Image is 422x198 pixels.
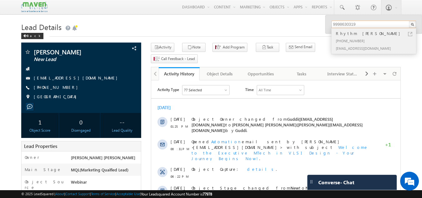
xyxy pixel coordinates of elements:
button: Call Feedback - Lead [151,54,198,63]
a: Contact Support [65,192,90,196]
span: Time [94,5,102,14]
span: [PERSON_NAME] [PERSON_NAME] [71,155,135,160]
button: Send Email [286,43,315,52]
span: Send Email [295,44,312,50]
span: +1 [234,61,240,69]
a: Opportunities [241,67,281,80]
span: [PHONE_NUMBER] [34,84,81,91]
span: Converse - Chat [318,180,354,185]
span: 08:31 PM [19,66,38,71]
span: 12:26 PM [19,131,38,136]
a: About [55,192,64,196]
div: Tasks [286,70,317,78]
div: 77 Selected [33,7,51,13]
div: 1 [23,116,57,128]
span: Automation [60,58,91,64]
div: MQL(Marketing Quaified Lead) [69,167,141,175]
span: Your Leadsquared Account Number is [141,192,212,196]
div: Minimize live chat window [102,3,117,18]
span: Object Capture: [40,86,91,91]
div: Interview Status [327,70,358,78]
span: 12:26 PM [19,158,38,164]
span: Welcome to the Executive MTech in VLSI Design - Your Journey Begins Now! [40,124,219,140]
a: Object Details [200,67,241,80]
div: by [PERSON_NAME]<[EMAIL_ADDRESS][DOMAIN_NAME]>. [40,124,223,145]
div: Activity History [163,71,195,77]
span: Object Owner changed from to by . [40,36,211,53]
span: . [40,64,217,81]
span: Opened email sent by [PERSON_NAME]<[EMAIL_ADDRESS][DOMAIN_NAME]> with subject [40,58,191,69]
span: [DATE] [19,86,33,92]
label: Main Stage [25,167,62,172]
a: Acceptable Use [116,192,140,196]
span: Guddi([EMAIL_ADDRESS][DOMAIN_NAME]) [40,36,182,47]
div: [PHONE_NUMBER] [335,37,418,44]
div: Disengaged [64,128,98,133]
span: [DATE] [19,151,33,157]
span: 01:25 PM [19,43,38,49]
img: Custom Logo [21,2,47,13]
em: Start Chat [85,154,113,162]
span: 04:13 PM [19,112,38,118]
span: 77978 [203,192,212,196]
div: Webinar [69,179,141,188]
span: [DATE] [19,58,33,64]
button: Activity [151,43,174,52]
img: carter-drag [309,179,314,184]
span: New Lead [154,105,173,110]
span: [DATE] [19,105,33,110]
button: Note [182,43,206,52]
span: Lead Details [21,22,62,32]
div: . [40,151,223,157]
a: Tasks [281,67,322,80]
button: Task [256,43,279,52]
div: All Time [107,7,120,13]
span: [DATE] [19,36,33,42]
div: [DATE] [6,24,27,30]
span: Activity Type [6,5,28,14]
a: Terms of Service [91,192,115,196]
span: © 2025 LeadSquared | | | | | [21,191,212,197]
label: Object Source [25,179,65,190]
div: Back [21,33,43,39]
span: details [96,151,125,156]
textarea: Type your message and hit 'Enter' [8,58,114,148]
div: 0 [64,116,98,128]
span: Guddi [84,47,95,53]
div: Chat with us now [32,33,105,41]
span: System [182,105,196,110]
span: New [139,105,148,110]
div: Object Score [23,128,57,133]
span: [PERSON_NAME] [34,49,108,55]
a: Interview Status [322,67,363,80]
img: d_60004797649_company_0_60004797649 [11,33,26,41]
div: Opportunities [246,70,276,78]
span: [GEOGRAPHIC_DATA] [34,94,80,100]
span: Call Feedback - Lead [161,56,195,62]
span: Lead Properties [24,143,57,149]
span: Welcome to the Executive MTech in VLSI Design - Your Journey Begins Now! [40,64,217,81]
a: Back [21,33,47,38]
div: [EMAIL_ADDRESS][DOMAIN_NAME] [335,44,418,52]
span: Add Program [223,44,245,50]
span: Sent email with subject [40,124,157,129]
a: [EMAIL_ADDRESS][DOMAIN_NAME] [34,75,121,80]
div: Sales Activity,Program,Email Bounced,Email Link Clicked,Email Marked Spam & 72 more.. [31,5,78,14]
div: Object Details [205,70,235,78]
button: Add Program [212,43,247,52]
span: [PERSON_NAME] [PERSON_NAME]([PERSON_NAME][EMAIL_ADDRESS][DOMAIN_NAME]) [40,42,211,53]
div: . [40,86,223,92]
span: New Lead [34,56,108,63]
div: Lead Quality [105,128,139,133]
label: Owner [25,155,39,160]
span: Object Capture: [40,151,91,156]
span: [DATE] [19,124,33,129]
a: Activity History [159,67,200,80]
span: Object Stage changed from to by . [40,105,197,110]
div: Rhythm [PERSON_NAME] [335,30,418,37]
span: details [96,86,125,91]
span: 06:22 PM [19,93,38,99]
div: -- [105,116,139,128]
span: Automation [55,124,86,129]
